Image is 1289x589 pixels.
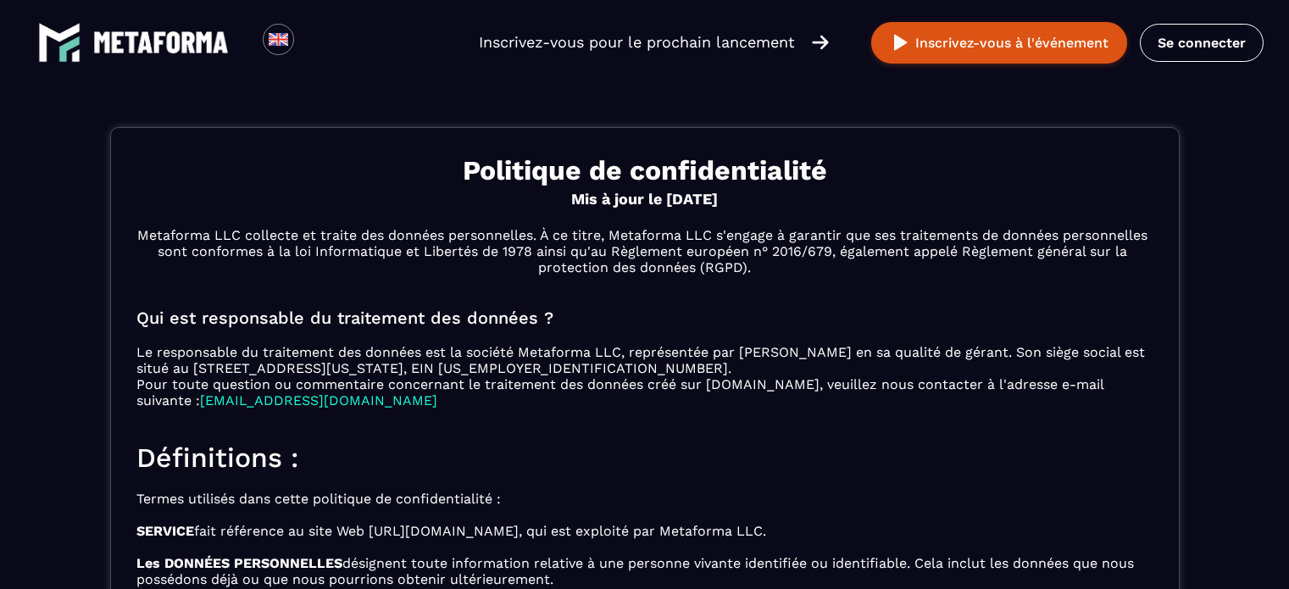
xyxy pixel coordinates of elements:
[136,308,553,328] font: Qui est responsable du traitement des données ?
[136,442,299,474] font: Définitions :
[136,491,501,507] font: Termes utilisés dans cette politique de confidentialité :
[571,190,718,208] font: Mis à jour le [DATE]
[479,33,795,51] font: Inscrivez-vous pour le prochain lancement
[812,33,829,52] img: flèche droite
[1140,24,1264,62] a: Se connecter
[137,227,1152,275] font: Metaforma LLC collecte et traite des données personnelles. À ce titre, Metaforma LLC s'engage à g...
[136,344,1149,376] font: Le responsable du traitement des données est la société Metaforma LLC, représentée par [PERSON_NA...
[294,24,336,61] div: Rechercher une option
[194,523,766,539] font: fait référence au site Web [URL][DOMAIN_NAME], qui est exploité par Metaforma LLC.
[915,35,1108,51] font: Inscrivez-vous à l'événement
[1158,35,1246,51] font: Se connecter
[871,22,1127,64] button: Inscrivez-vous à l'événement
[890,32,911,53] img: jouer
[200,392,437,408] a: [EMAIL_ADDRESS][DOMAIN_NAME]
[136,555,1138,587] font: désignent toute information relative à une personne vivante identifiée ou identifiable. Cela incl...
[268,29,289,50] img: en
[93,31,229,53] img: logo
[308,32,321,53] input: Rechercher une option
[38,21,81,64] img: logo
[463,154,827,186] font: Politique de confidentialité
[136,523,194,539] font: SERVICE
[136,555,342,571] font: Les DONNÉES PERSONNELLES
[136,376,1108,408] font: Pour toute question ou commentaire concernant le traitement des données créé sur [DOMAIN_NAME], v...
